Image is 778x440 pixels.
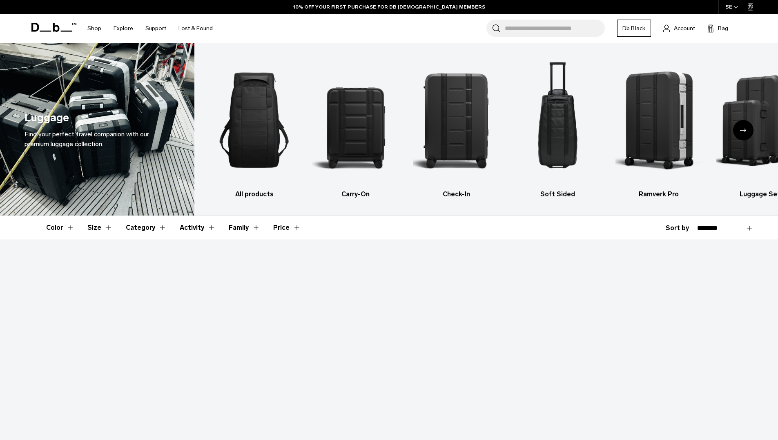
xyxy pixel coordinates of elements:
li: 1 / 6 [211,55,298,199]
img: Db [615,55,702,185]
img: Db [211,55,298,185]
a: Db Soft Sided [514,55,601,199]
h3: Ramverk Pro [615,189,702,199]
button: Toggle Price [273,216,301,240]
li: 4 / 6 [514,55,601,199]
a: Explore [114,14,133,43]
li: 2 / 6 [312,55,399,199]
button: Toggle Filter [46,216,74,240]
a: Db All products [211,55,298,199]
a: Db Ramverk Pro [615,55,702,199]
a: Db Carry-On [312,55,399,199]
h3: All products [211,189,298,199]
a: Shop [87,14,101,43]
button: Toggle Filter [87,216,113,240]
img: Db [514,55,601,185]
div: Next slide [733,120,753,140]
img: Db [312,55,399,185]
li: 3 / 6 [413,55,500,199]
a: 10% OFF YOUR FIRST PURCHASE FOR DB [DEMOGRAPHIC_DATA] MEMBERS [293,3,485,11]
button: Toggle Filter [126,216,167,240]
button: Toggle Filter [229,216,260,240]
a: Db Black [617,20,651,37]
h1: Luggage [25,109,69,126]
span: Find your perfect travel companion with our premium luggage collection. [25,130,149,148]
button: Bag [707,23,728,33]
button: Toggle Filter [180,216,216,240]
a: Account [663,23,695,33]
span: Account [674,24,695,33]
a: Support [145,14,166,43]
a: Lost & Found [178,14,213,43]
nav: Main Navigation [81,14,219,43]
h3: Check-In [413,189,500,199]
span: Bag [718,24,728,33]
h3: Carry-On [312,189,399,199]
img: Db [413,55,500,185]
a: Db Check-In [413,55,500,199]
li: 5 / 6 [615,55,702,199]
h3: Soft Sided [514,189,601,199]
